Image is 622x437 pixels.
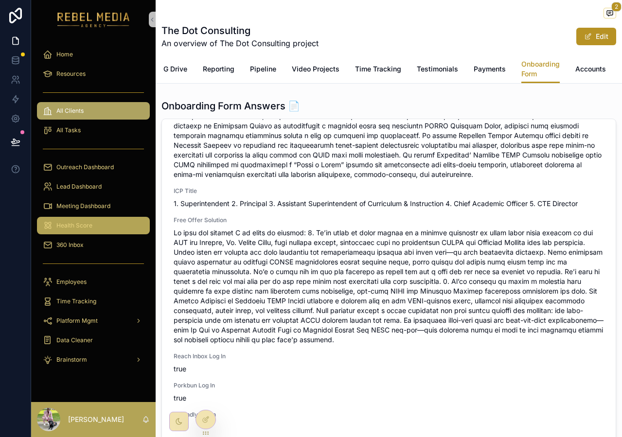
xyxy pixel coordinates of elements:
[37,332,150,349] a: Data Cleaner
[37,312,150,330] a: Platform Mgmt
[250,60,276,80] a: Pipeline
[68,415,124,424] p: [PERSON_NAME]
[611,2,622,12] span: 2
[37,351,150,368] a: Brainstorm
[56,297,96,305] span: Time Tracking
[57,12,130,27] img: App logo
[37,236,150,254] a: 360 Inbox
[163,60,187,80] a: G Drive
[56,51,73,58] span: Home
[250,64,276,74] span: Pipeline
[174,228,604,345] span: Lo ipsu dol sitamet C ad elits do eiusmod: 8. Te’in utlab et dolor magnaa en a minimve quisnostr ...
[161,37,319,49] span: An overview of The Dot Consulting project
[174,364,604,374] span: true
[174,216,604,224] span: Free Offer Solution
[56,70,86,78] span: Resources
[575,60,606,80] a: Accounts
[56,202,110,210] span: Meeting Dashboard
[56,222,92,229] span: Health Score
[292,64,339,74] span: Video Projects
[174,187,604,195] span: ICP Title
[37,65,150,83] a: Resources
[203,64,234,74] span: Reporting
[474,64,506,74] span: Payments
[521,59,560,79] span: Onboarding Form
[355,60,401,80] a: Time Tracking
[37,217,150,234] a: Health Score
[37,158,150,176] a: Outreach Dashboard
[417,64,458,74] span: Testimonials
[37,178,150,195] a: Lead Dashboard
[174,422,604,432] span: true
[174,411,604,419] span: Calendly Log In
[174,352,604,360] span: Reach Inbox Log In
[604,8,616,20] button: 2
[575,64,606,74] span: Accounts
[37,122,150,139] a: All Tasks
[56,107,84,115] span: All Clients
[576,28,616,45] button: Edit
[203,60,234,80] a: Reporting
[56,317,98,325] span: Platform Mgmt
[56,126,81,134] span: All Tasks
[56,163,114,171] span: Outreach Dashboard
[37,273,150,291] a: Employees
[417,60,458,80] a: Testimonials
[174,393,604,403] span: true
[474,60,506,80] a: Payments
[56,336,93,344] span: Data Cleaner
[163,64,187,74] span: G Drive
[37,197,150,215] a: Meeting Dashboard
[292,60,339,80] a: Video Projects
[56,183,102,191] span: Lead Dashboard
[161,99,300,113] h1: Onboarding Form Answers 📄
[31,39,156,381] div: scrollable content
[56,278,87,286] span: Employees
[174,92,604,179] span: Lo ipsumd Sitametco-Adipiscinge Seddoei temporinci UTLA etd Magnaali Enimadm veniamqu no exercita...
[56,356,87,364] span: Brainstorm
[174,199,604,209] span: 1. Superintendent 2. Principal 3. Assistant Superintendent of Curriculum & Instruction 4. Chief A...
[161,24,319,37] h1: The Dot Consulting
[37,293,150,310] a: Time Tracking
[355,64,401,74] span: Time Tracking
[37,46,150,63] a: Home
[37,102,150,120] a: All Clients
[56,241,84,249] span: 360 Inbox
[521,55,560,84] a: Onboarding Form
[174,382,604,389] span: Porkbun Log In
